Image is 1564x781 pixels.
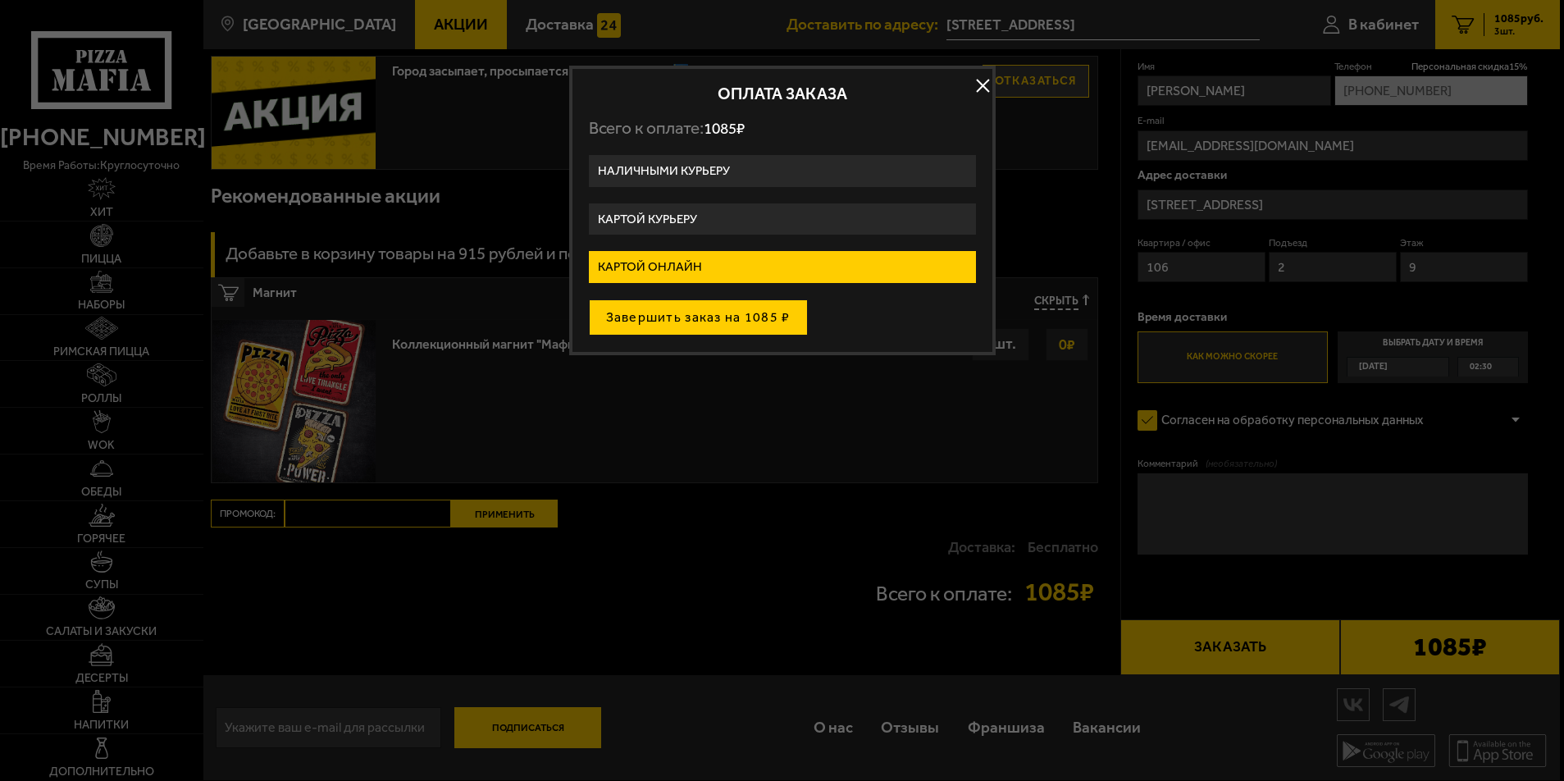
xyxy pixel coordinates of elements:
[589,118,976,139] p: Всего к оплате:
[589,85,976,102] h2: Оплата заказа
[589,155,976,187] label: Наличными курьеру
[589,299,808,336] button: Завершить заказ на 1085 ₽
[589,251,976,283] label: Картой онлайн
[704,119,745,138] span: 1085 ₽
[589,203,976,235] label: Картой курьеру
